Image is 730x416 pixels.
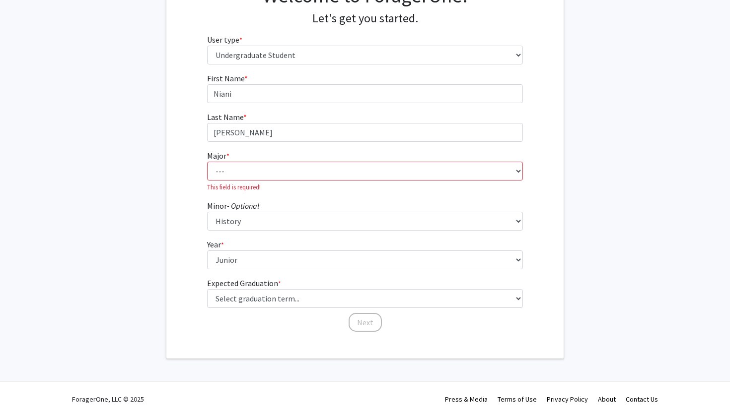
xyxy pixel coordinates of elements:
label: User type [207,34,242,46]
a: Privacy Policy [547,395,588,404]
a: Terms of Use [498,395,537,404]
span: First Name [207,73,244,83]
a: Press & Media [445,395,488,404]
a: About [598,395,616,404]
label: Major [207,150,229,162]
label: Minor [207,200,259,212]
iframe: Chat [7,371,42,409]
h4: Let's get you started. [207,11,523,26]
a: Contact Us [626,395,658,404]
i: - Optional [227,201,259,211]
label: Year [207,238,224,250]
label: Expected Graduation [207,277,281,289]
p: This field is required! [207,182,523,192]
button: Next [349,313,382,332]
span: Last Name [207,112,243,122]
